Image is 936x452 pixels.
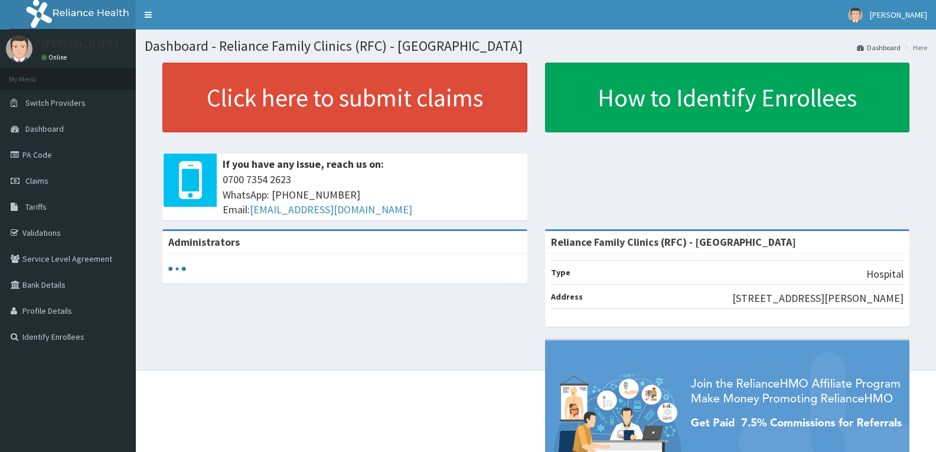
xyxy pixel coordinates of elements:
[6,35,32,62] img: User Image
[732,291,904,306] p: [STREET_ADDRESS][PERSON_NAME]
[545,63,910,132] a: How to Identify Enrollees
[902,43,927,53] li: Here
[25,123,64,134] span: Dashboard
[848,8,863,22] img: User Image
[870,9,927,20] span: [PERSON_NAME]
[857,43,901,53] a: Dashboard
[223,172,521,217] span: 0700 7354 2623 WhatsApp: [PHONE_NUMBER] Email:
[41,53,70,61] a: Online
[25,201,47,212] span: Tariffs
[551,235,796,249] strong: Reliance Family Clinics (RFC) - [GEOGRAPHIC_DATA]
[41,38,119,49] p: [PERSON_NAME]
[250,203,412,216] a: [EMAIL_ADDRESS][DOMAIN_NAME]
[866,266,904,282] p: Hospital
[551,291,583,302] b: Address
[25,97,86,108] span: Switch Providers
[168,235,240,249] b: Administrators
[25,175,48,186] span: Claims
[162,63,527,132] a: Click here to submit claims
[168,260,186,278] svg: audio-loading
[551,267,570,278] b: Type
[145,38,927,54] h1: Dashboard - Reliance Family Clinics (RFC) - [GEOGRAPHIC_DATA]
[223,157,384,171] b: If you have any issue, reach us on:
